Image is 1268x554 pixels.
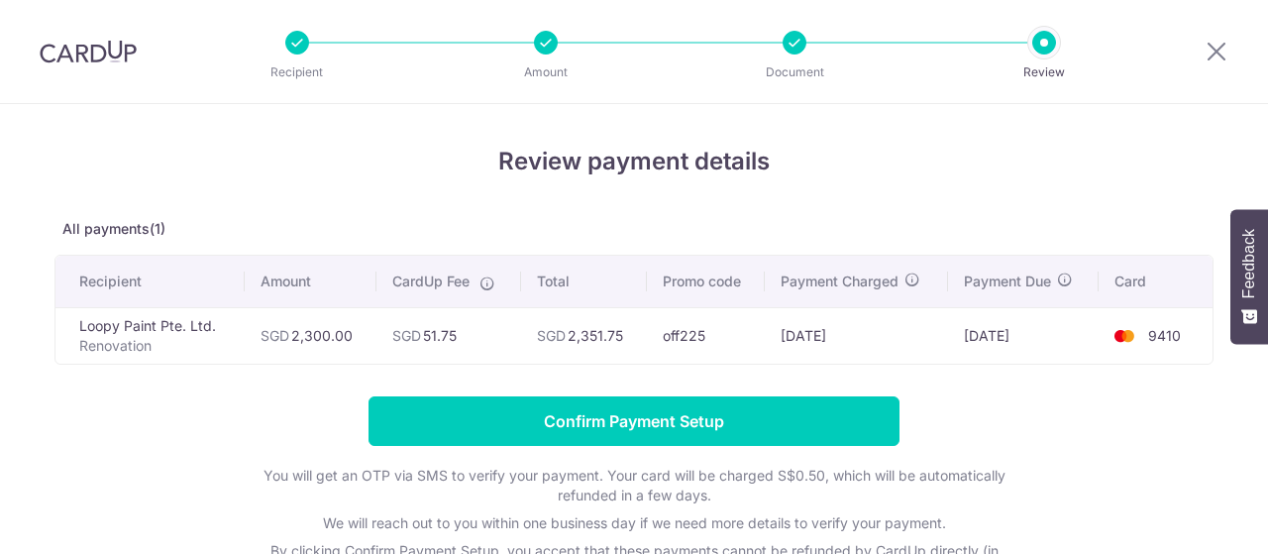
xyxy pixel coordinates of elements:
td: [DATE] [948,307,1099,364]
span: 9410 [1148,327,1181,344]
span: Payment Charged [781,272,898,291]
span: SGD [537,327,566,344]
p: All payments(1) [54,219,1214,239]
td: [DATE] [765,307,948,364]
span: SGD [261,327,289,344]
h4: Review payment details [54,144,1214,179]
button: Feedback - Show survey [1230,209,1268,344]
p: Amount [473,62,619,82]
td: off225 [647,307,765,364]
p: We will reach out to you within one business day if we need more details to verify your payment. [238,513,1030,533]
td: 2,300.00 [245,307,377,364]
span: Feedback [1240,229,1258,298]
img: CardUp [40,40,137,63]
input: Confirm Payment Setup [369,396,899,446]
td: 51.75 [376,307,521,364]
p: Renovation [79,336,229,356]
th: Promo code [647,256,765,307]
th: Recipient [55,256,245,307]
p: Recipient [224,62,370,82]
td: Loopy Paint Pte. Ltd. [55,307,245,364]
span: Payment Due [964,272,1051,291]
th: Total [521,256,647,307]
th: Card [1099,256,1213,307]
img: <span class="translation_missing" title="translation missing: en.account_steps.new_confirm_form.b... [1105,324,1144,348]
span: SGD [392,327,421,344]
p: Document [721,62,868,82]
p: You will get an OTP via SMS to verify your payment. Your card will be charged S$0.50, which will ... [238,466,1030,505]
th: Amount [245,256,377,307]
td: 2,351.75 [521,307,647,364]
p: Review [971,62,1117,82]
span: CardUp Fee [392,272,470,291]
iframe: Opens a widget where you can find more information [1141,495,1248,544]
